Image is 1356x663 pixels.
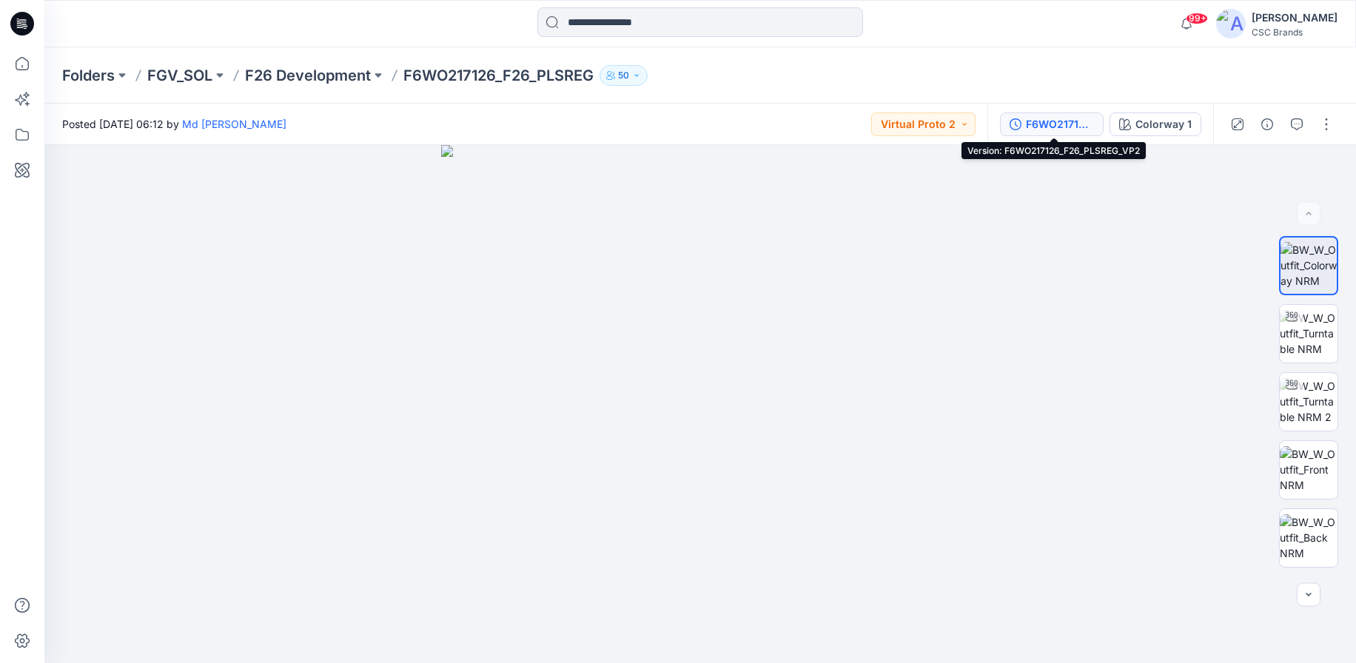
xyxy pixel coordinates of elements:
[1255,112,1279,136] button: Details
[147,65,212,86] a: FGV_SOL
[62,65,115,86] a: Folders
[1281,242,1337,289] img: BW_W_Outfit_Colorway NRM
[1026,116,1094,132] div: F6WO217126_F26_PLSREG_VP2
[618,67,629,84] p: 50
[600,65,648,86] button: 50
[245,65,371,86] a: F26 Development
[1252,27,1337,38] div: CSC Brands
[62,116,286,132] span: Posted [DATE] 06:12 by
[1280,446,1337,493] img: BW_W_Outfit_Front NRM
[1216,9,1246,38] img: avatar
[1135,116,1192,132] div: Colorway 1
[403,65,594,86] p: F6WO217126_F26_PLSREG
[1110,112,1201,136] button: Colorway 1
[1280,378,1337,425] img: BW_W_Outfit_Turntable NRM 2
[1186,13,1208,24] span: 99+
[182,118,286,130] a: Md [PERSON_NAME]
[1000,112,1104,136] button: F6WO217126_F26_PLSREG_VP2
[441,145,959,663] img: eyJhbGciOiJIUzI1NiIsImtpZCI6IjAiLCJzbHQiOiJzZXMiLCJ0eXAiOiJKV1QifQ.eyJkYXRhIjp7InR5cGUiOiJzdG9yYW...
[1280,310,1337,357] img: BW_W_Outfit_Turntable NRM
[1280,514,1337,561] img: BW_W_Outfit_Back NRM
[1252,9,1337,27] div: [PERSON_NAME]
